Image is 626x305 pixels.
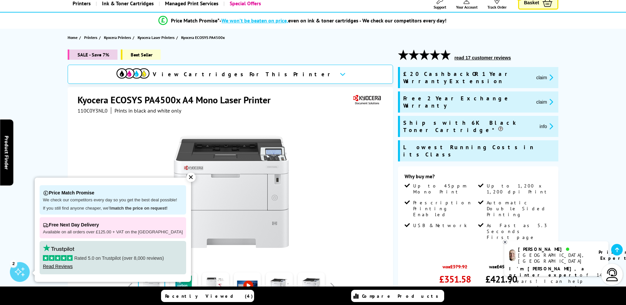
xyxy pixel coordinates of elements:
[115,107,181,114] i: Prints in black and white only
[413,200,477,218] span: Prescription Printing Enabled
[43,220,183,229] p: Free Next Day Delivery
[43,229,183,235] p: Available on all orders over £125.00 + VAT on the [GEOGRAPHIC_DATA]
[167,127,296,256] img: Kyocera ECOSYS PA4500x
[439,260,471,270] span: was
[487,200,550,218] span: Automatic Double Sided Printing
[485,273,517,285] span: £421.90
[534,98,555,106] button: promo-description
[497,263,514,270] strike: £455.90
[442,285,471,292] span: ex VAT @ 20%
[186,173,196,182] div: ✕
[68,34,78,41] span: Home
[165,293,253,299] span: Recently Viewed (4)
[509,266,586,278] b: I'm [PERSON_NAME], a printer expert
[121,50,161,60] span: Best Seller
[509,250,515,261] img: ashley-livechat.png
[403,144,555,158] span: Lowest Running Costs in its Class
[606,268,619,281] img: user-headset-light.svg
[68,34,79,41] a: Home
[104,34,133,41] a: Kyocera Printers
[138,34,175,41] span: Kyocera Laser Printers
[104,34,131,41] span: Kyocera Printers
[43,264,73,269] a: Read Reviews
[439,273,471,285] span: £351.58
[171,17,219,24] span: Price Match Promise*
[68,50,117,60] span: SALE - Save 7%
[450,263,467,270] strike: £379.92
[43,188,183,197] p: Price Match Promise
[403,119,534,134] span: Ships with 6K Black Toner Cartridge*
[403,70,531,85] span: £20 Cashback OR 1 Year Warranty Extension
[518,252,590,264] div: [GEOGRAPHIC_DATA], [GEOGRAPHIC_DATA]
[487,222,550,240] span: As Fast as 5.3 Seconds First page
[518,246,590,252] div: [PERSON_NAME]
[352,94,382,106] img: Kyocera
[138,34,176,41] a: Kyocera Laser Printers
[487,183,550,195] span: Up to 1,200 x 1,200 dpi Print
[456,5,478,10] span: Your Account
[405,173,552,183] div: Why buy me?
[84,34,97,41] span: Printers
[403,95,531,109] span: Free 2 Year Exchange Warranty
[116,68,149,79] img: View Cartridges
[43,255,183,261] p: Rated 5.0 on Trustpilot (over 8,000 reviews)
[78,107,108,114] span: 110C0Y3NL0
[10,260,17,267] div: 2
[413,222,467,228] span: USB & Network
[534,74,555,81] button: promo-description
[434,5,446,10] span: Support
[485,260,517,270] span: was
[43,244,74,252] img: trustpilot rating
[153,71,334,78] span: View Cartridges For This Printer
[538,122,555,130] button: promo-description
[181,34,225,41] span: Kyocera ECOSYS PA4500x
[43,197,183,203] p: We check our competitors every day so you get the best deal possible!
[111,206,167,211] strong: match the price on request!
[362,293,442,299] span: Compare Products
[84,34,99,41] a: Printers
[494,285,508,292] span: inc VAT
[219,17,446,24] div: - even on ink & toner cartridges - We check our competitors every day!
[52,15,553,26] li: modal_Promise
[43,206,183,211] p: If you still find anyone cheaper, we'll
[161,290,254,302] a: Recently Viewed (4)
[509,266,604,297] p: of 14 years! I can help you choose the right product
[452,55,513,61] button: read 17 customer reviews
[413,183,477,195] span: Up to 45ppm Mono Print
[181,34,226,41] a: Kyocera ECOSYS PA4500x
[221,17,288,24] span: We won’t be beaten on price,
[43,255,73,261] img: stars-5.svg
[3,136,10,170] span: Product Finder
[351,290,444,302] a: Compare Products
[78,94,277,106] h1: Kyocera ECOSYS PA4500x A4 Mono Laser Printer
